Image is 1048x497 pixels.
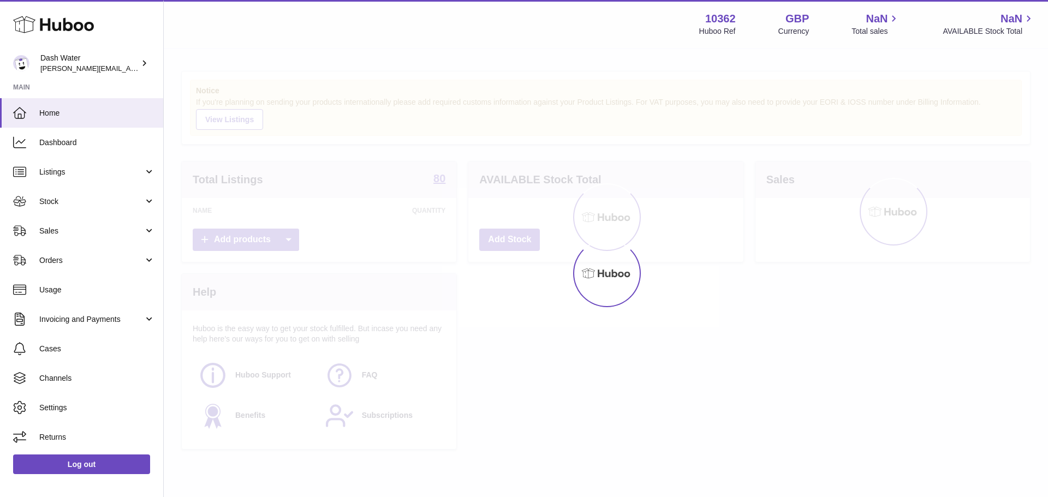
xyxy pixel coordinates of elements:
span: Invoicing and Payments [39,314,144,325]
span: Orders [39,255,144,266]
a: Log out [13,454,150,474]
span: Stock [39,196,144,207]
span: NaN [866,11,888,26]
span: AVAILABLE Stock Total [943,26,1035,37]
strong: 10362 [705,11,736,26]
span: Cases [39,344,155,354]
div: Huboo Ref [699,26,736,37]
div: Currency [778,26,809,37]
span: Settings [39,403,155,413]
span: Channels [39,373,155,384]
span: NaN [1001,11,1022,26]
a: NaN AVAILABLE Stock Total [943,11,1035,37]
a: NaN Total sales [851,11,900,37]
span: Listings [39,167,144,177]
span: Sales [39,226,144,236]
strong: GBP [785,11,809,26]
span: Returns [39,432,155,442]
span: [PERSON_NAME][EMAIL_ADDRESS][DOMAIN_NAME] [40,64,219,73]
span: Dashboard [39,137,155,148]
div: Dash Water [40,53,139,74]
span: Usage [39,285,155,295]
span: Home [39,108,155,118]
span: Total sales [851,26,900,37]
img: james@dash-water.com [13,55,29,71]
